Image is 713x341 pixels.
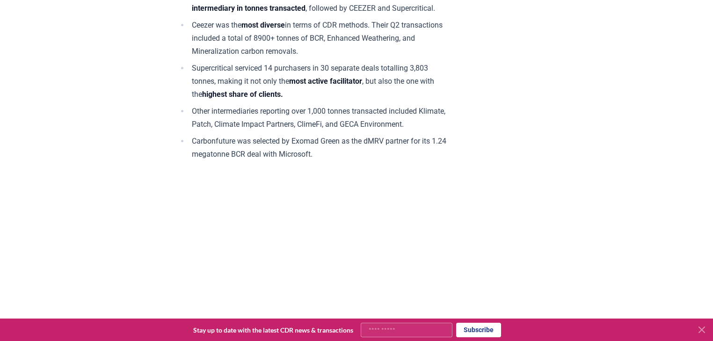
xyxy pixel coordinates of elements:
strong: most diverse [241,21,285,29]
li: Supercritical serviced 14 purchasers in 30 separate deals totalling 3,803 tonnes, making it not o... [189,62,451,101]
strong: most active facilitator [289,77,362,86]
strong: highest share of clients. [202,90,283,99]
li: Other intermediaries reporting over 1,000 tonnes transacted included Klimate, Patch, Climate Impa... [189,105,451,131]
li: Carbonfuture was selected by Exomad Green as the dMRV partner for its 1.24 megatonne BCR deal wit... [189,135,451,161]
li: Ceezer was the in terms of CDR methods. Their Q2 transactions included a total of 8900+ tonnes of... [189,19,451,58]
iframe: Multiple Donuts [177,170,451,301]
